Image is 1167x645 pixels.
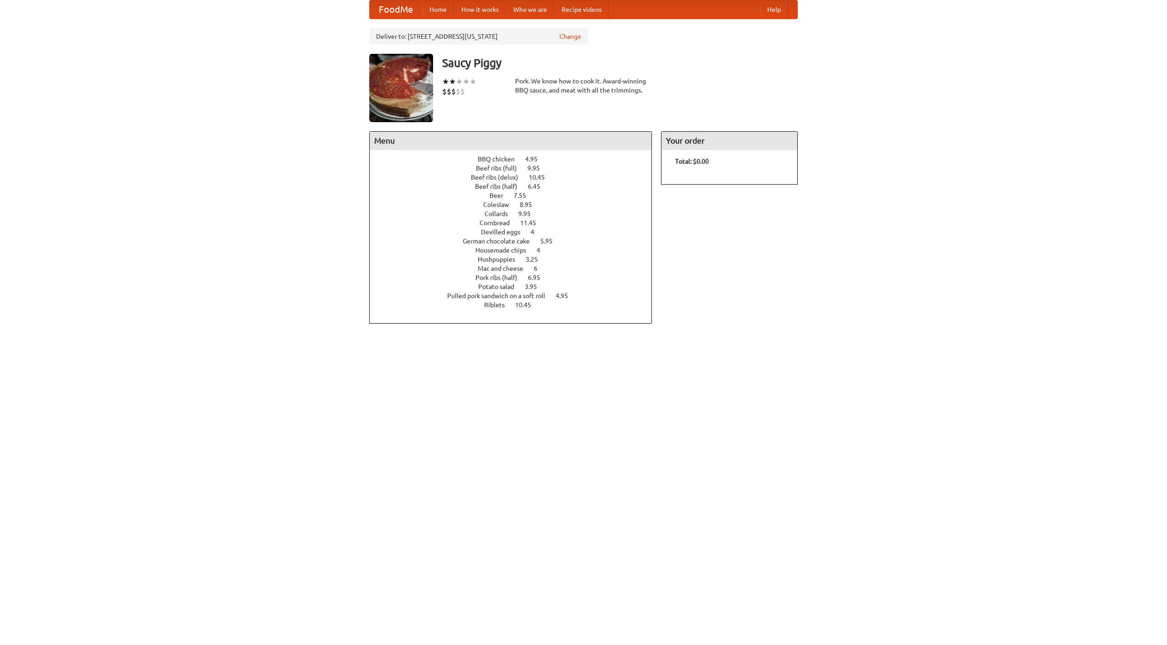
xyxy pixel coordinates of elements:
span: 3.25 [526,256,547,263]
span: 10.45 [529,174,554,181]
li: $ [442,87,447,97]
a: Recipe videos [554,0,609,19]
span: 3.95 [525,283,546,290]
span: 5.95 [540,237,562,245]
a: Devilled eggs 4 [481,228,551,236]
span: BBQ chicken [478,155,524,163]
a: Riblets 10.45 [484,301,548,309]
li: ★ [456,77,463,87]
span: 6 [534,265,547,272]
li: $ [447,87,451,97]
a: Hushpuppies 3.25 [478,256,555,263]
a: Housemade chips 4 [475,247,557,254]
span: 11.45 [520,219,545,227]
span: Beef ribs (delux) [471,174,527,181]
span: Devilled eggs [481,228,529,236]
span: Mac and cheese [478,265,532,272]
span: Potato salad [478,283,523,290]
a: Beef ribs (delux) 10.45 [471,174,562,181]
span: 10.45 [515,301,540,309]
a: Mac and cheese 6 [478,265,554,272]
span: 6.45 [528,183,549,190]
span: 6.95 [528,274,549,281]
li: ★ [442,77,449,87]
span: Riblets [484,301,514,309]
span: Pork ribs (half) [475,274,527,281]
a: Beef ribs (full) 9.95 [476,165,557,172]
span: 9.95 [518,210,540,217]
span: Coleslaw [483,201,518,208]
span: 4 [531,228,543,236]
a: Help [760,0,788,19]
span: Housemade chips [475,247,535,254]
h4: Menu [370,132,651,150]
a: Coleslaw 8.95 [483,201,549,208]
a: Collards 9.95 [485,210,547,217]
span: Pulled pork sandwich on a soft roll [447,292,554,299]
span: Beer [490,192,512,199]
b: Total: $0.00 [675,158,709,165]
h3: Saucy Piggy [442,54,798,72]
img: angular.jpg [369,54,433,122]
span: 4.95 [525,155,547,163]
span: 7.55 [514,192,535,199]
div: Pork. We know how to cook it. Award-winning BBQ sauce, and meat with all the trimmings. [515,77,652,95]
li: ★ [463,77,470,87]
span: Collards [485,210,517,217]
a: Potato salad 3.95 [478,283,554,290]
a: Who we are [506,0,554,19]
a: Cornbread 11.45 [480,219,553,227]
a: Pork ribs (half) 6.95 [475,274,557,281]
li: ★ [470,77,476,87]
li: ★ [449,77,456,87]
li: $ [456,87,460,97]
a: Change [559,32,581,41]
a: Pulled pork sandwich on a soft roll 4.95 [447,292,585,299]
a: BBQ chicken 4.95 [478,155,554,163]
li: $ [460,87,465,97]
li: $ [451,87,456,97]
span: Hushpuppies [478,256,524,263]
span: 9.95 [527,165,549,172]
a: German chocolate cake 5.95 [463,237,569,245]
span: Cornbread [480,219,519,227]
h4: Your order [661,132,797,150]
span: Beef ribs (half) [475,183,527,190]
span: 8.95 [520,201,541,208]
span: Beef ribs (full) [476,165,526,172]
a: Beer 7.55 [490,192,543,199]
span: 4 [537,247,549,254]
a: FoodMe [370,0,422,19]
div: Deliver to: [STREET_ADDRESS][US_STATE] [369,28,588,45]
span: 4.95 [556,292,577,299]
a: Beef ribs (half) 6.45 [475,183,557,190]
a: Home [422,0,454,19]
a: How it works [454,0,506,19]
span: German chocolate cake [463,237,539,245]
